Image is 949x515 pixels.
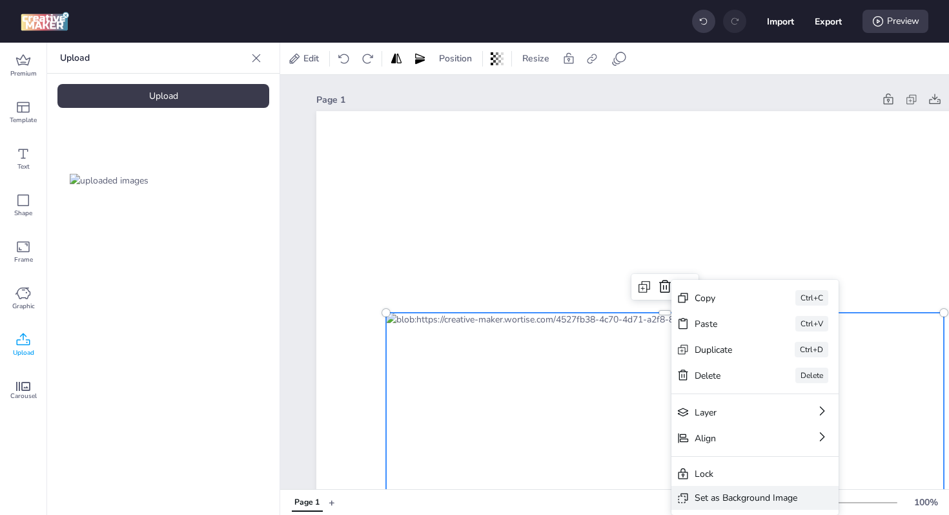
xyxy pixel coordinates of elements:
div: Page 1 [316,93,874,107]
span: Edit [301,52,321,65]
button: Export [815,8,842,35]
div: Delete [695,369,759,383]
div: Lock [695,467,797,481]
div: Align [695,432,779,445]
div: Tabs [285,491,329,514]
button: + [329,491,335,514]
div: Page 1 [294,497,320,509]
p: Upload [60,43,246,74]
span: Frame [14,255,33,265]
div: Ctrl+C [795,290,828,306]
div: Preview [862,10,928,33]
span: Position [436,52,474,65]
div: Layer [695,406,779,419]
span: Carousel [10,391,37,401]
div: Ctrl+V [795,316,828,331]
div: 100 % [910,496,941,509]
span: Text [17,162,30,172]
button: Import [767,8,794,35]
span: Premium [10,68,37,79]
div: Delete [795,368,828,383]
span: Resize [520,52,552,65]
div: Ctrl+D [795,342,828,357]
div: Duplicate [695,343,759,357]
div: Paste [695,317,759,331]
div: Set as Background Image [695,491,797,505]
img: uploaded images [70,174,148,187]
span: Upload [13,348,34,358]
div: Upload [57,84,269,108]
span: Shape [14,208,32,218]
span: Template [10,115,37,125]
img: logo Creative Maker [21,12,69,31]
div: Copy [695,291,759,305]
span: Graphic [12,301,35,311]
